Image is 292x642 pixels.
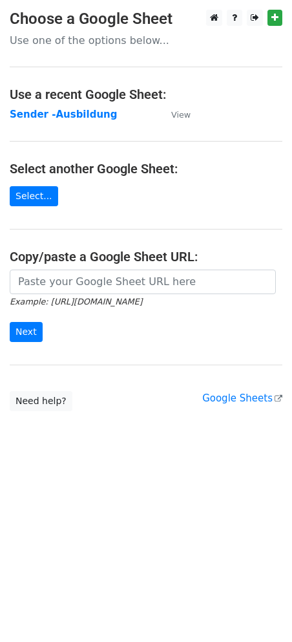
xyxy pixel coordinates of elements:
small: View [171,110,191,120]
a: Sender -Ausbildung [10,109,117,120]
a: Need help? [10,391,72,411]
input: Next [10,322,43,342]
a: Select... [10,186,58,206]
input: Paste your Google Sheet URL here [10,270,276,294]
a: Google Sheets [202,392,282,404]
a: View [158,109,191,120]
h3: Choose a Google Sheet [10,10,282,28]
h4: Use a recent Google Sheet: [10,87,282,102]
small: Example: [URL][DOMAIN_NAME] [10,297,142,306]
p: Use one of the options below... [10,34,282,47]
h4: Select another Google Sheet: [10,161,282,177]
h4: Copy/paste a Google Sheet URL: [10,249,282,264]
